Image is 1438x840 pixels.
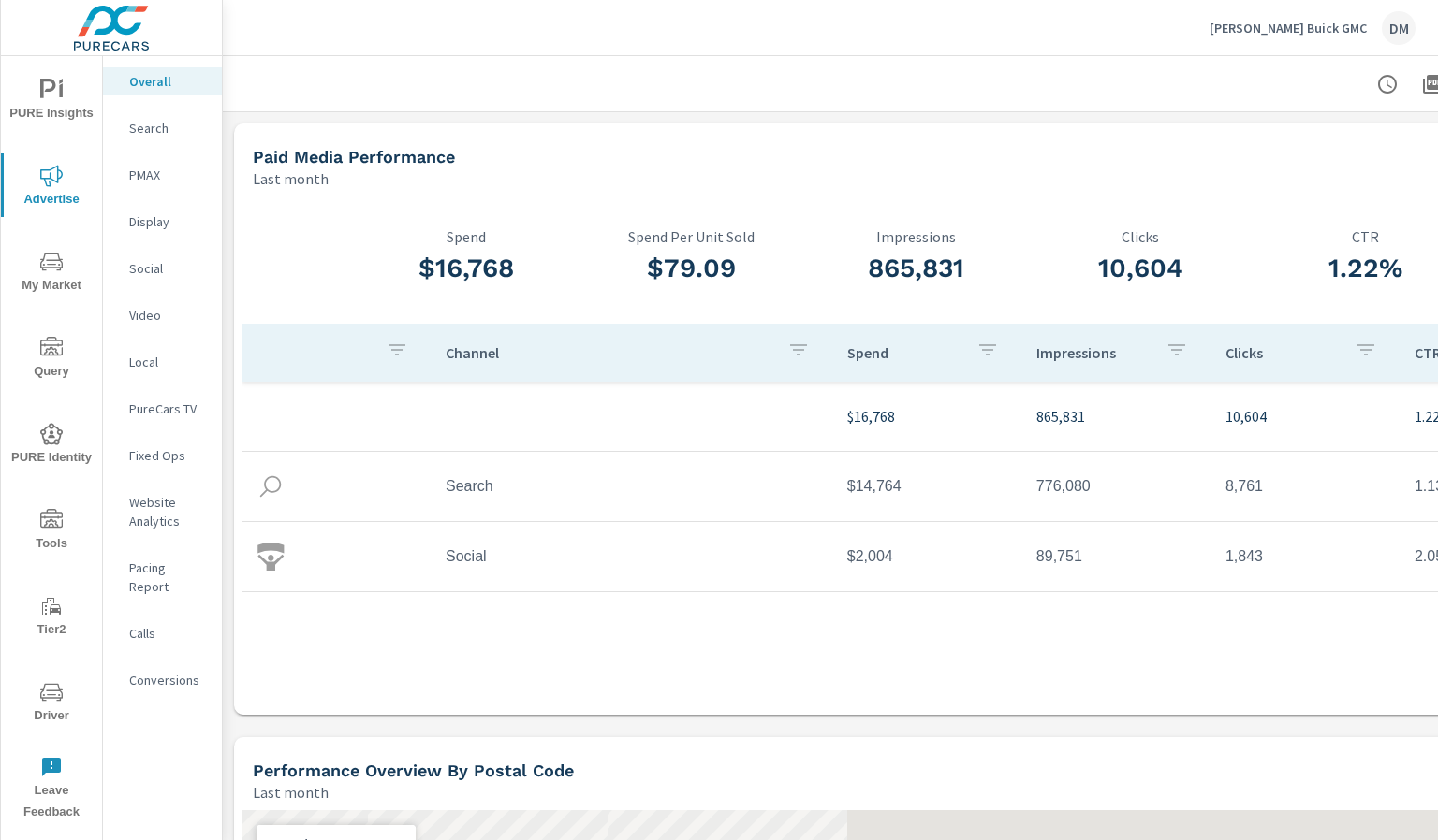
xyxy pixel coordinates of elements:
span: PURE Insights [7,79,96,124]
p: Calls [129,624,207,643]
span: Advertise [7,165,96,210]
p: Impressions [1036,343,1151,362]
span: My Market [7,251,96,297]
td: 8,761 [1211,463,1400,510]
p: $16,768 [847,405,1006,427]
div: Pacing Report [103,554,222,601]
span: Leave Feedback [7,756,96,823]
p: [PERSON_NAME] Buick GMC [1210,20,1367,36]
h3: $16,768 [354,253,579,284]
span: Tools [7,509,96,555]
p: Search [129,119,207,138]
p: Pacing Report [129,558,207,596]
span: Tier2 [7,595,96,641]
p: Spend [847,343,961,362]
div: PMAX [103,161,222,189]
img: icon-search.svg [257,472,285,500]
p: Local [129,353,207,371]
p: PureCars TV [129,399,207,418]
div: PureCars TV [103,395,222,423]
div: Display [103,208,222,236]
p: 865,831 [1036,405,1196,427]
p: Last month [253,781,329,804]
td: Search [431,463,832,510]
p: Social [129,259,207,278]
p: Video [129,306,207,325]
div: Local [103,348,222,376]
p: Display [129,212,207,231]
td: $14,764 [832,463,1021,510]
p: Conversions [129,671,207,689]
h3: 865,831 [803,253,1028,284]
div: Conversions [103,666,222,694]
h3: $79.09 [579,253,803,284]
td: 776,080 [1021,463,1211,510]
span: PURE Identity [7,423,96,469]
div: Search [103,114,222,142]
p: Last month [253,167,329,190]
td: $2,004 [832,533,1021,580]
p: Channel [446,343,772,362]
p: Impressions [803,228,1028,245]
h3: 10,604 [1028,253,1253,284]
div: Video [103,301,222,329]
h5: Paid Media Performance [253,147,455,167]
div: DM [1382,11,1416,45]
img: icon-social.svg [257,543,285,571]
p: PMAX [129,166,207,184]
div: Social [103,254,222,282]
div: Fixed Ops [103,442,222,470]
p: Fixed Ops [129,446,207,465]
p: Website Analytics [129,493,207,530]
p: 10,604 [1225,405,1385,427]
div: Overall [103,67,222,95]
p: Overall [129,72,207,91]
h5: Performance Overview By Postal Code [253,760,574,780]
p: Spend Per Unit Sold [579,228,803,245]
div: Website Analytics [103,488,222,535]
td: 1,843 [1211,533,1400,580]
div: Calls [103,619,222,647]
p: Clicks [1225,343,1340,362]
td: Social [431,533,832,580]
td: 89,751 [1021,533,1211,580]
p: Spend [354,228,579,245]
span: Driver [7,681,96,727]
span: Query [7,337,96,383]
div: nav menu [1,56,102,831]
p: Clicks [1028,228,1253,245]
